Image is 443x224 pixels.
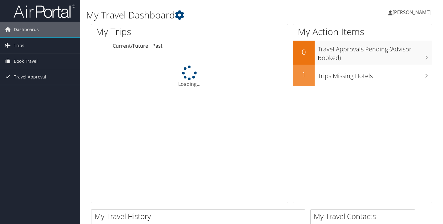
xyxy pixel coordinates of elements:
[318,69,432,80] h3: Trips Missing Hotels
[14,54,38,69] span: Book Travel
[388,3,437,22] a: [PERSON_NAME]
[293,69,315,80] h2: 1
[314,211,415,222] h2: My Travel Contacts
[95,211,305,222] h2: My Travel History
[393,9,431,16] span: [PERSON_NAME]
[91,66,288,88] div: Loading...
[293,25,432,38] h1: My Action Items
[293,41,432,64] a: 0Travel Approvals Pending (Advisor Booked)
[14,69,46,85] span: Travel Approval
[113,42,148,49] a: Current/Future
[293,47,315,57] h2: 0
[14,22,39,37] span: Dashboards
[152,42,163,49] a: Past
[318,42,432,62] h3: Travel Approvals Pending (Advisor Booked)
[293,65,432,86] a: 1Trips Missing Hotels
[14,4,75,18] img: airportal-logo.png
[96,25,201,38] h1: My Trips
[86,9,320,22] h1: My Travel Dashboard
[14,38,24,53] span: Trips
